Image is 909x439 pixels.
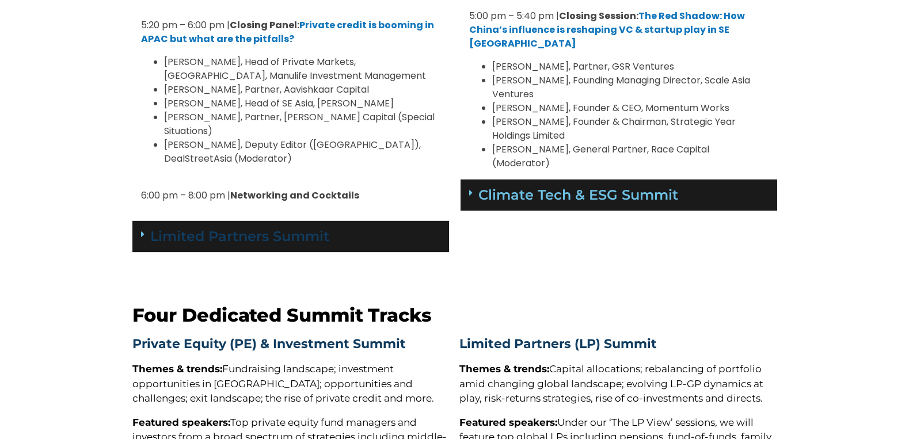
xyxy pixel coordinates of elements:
[492,101,729,114] span: [PERSON_NAME], Founder & CEO, Momentum Works
[132,362,448,406] p: Fundraising landscape; investment opportunities in [GEOGRAPHIC_DATA]; opportunities and challenge...
[164,83,369,96] span: [PERSON_NAME], Partner, Aavishkaar Capital
[164,138,421,165] span: [PERSON_NAME], Deputy Editor ([GEOGRAPHIC_DATA]), DealStreetAsia (Moderator)
[492,115,736,142] span: [PERSON_NAME], Founder & Chairman, Strategic Year Holdings Limited
[459,362,776,406] p: Capital allocations; rebalancing of portfolio amid changing global landscape; evolving LP-GP dyna...
[492,60,674,73] span: [PERSON_NAME], Partner, GSR Ventures
[164,110,435,138] span: [PERSON_NAME], Partner, [PERSON_NAME] Capital (Special Situations)
[141,18,230,32] span: 5:20 pm – 6:00 pm |
[141,189,230,202] span: 6:00 pm – 8:00 pm |
[132,363,222,375] strong: Themes & trends:
[459,417,557,428] strong: Featured speakers:
[459,338,776,350] h2: Limited Partners (LP) Summit
[469,9,559,22] span: 5:00 pm – 5:40 pm |
[469,9,745,50] a: The Red Shadow: How China’s influence is reshaping VC & startup play in SE [GEOGRAPHIC_DATA]
[164,97,394,110] span: [PERSON_NAME], Head of SE Asia, [PERSON_NAME]
[141,18,434,45] a: Private credit is booming in APAC but what are the pitfalls?
[230,189,359,202] b: Networking and Cocktails
[150,228,329,245] a: Limited Partners Summit
[459,363,549,375] strong: Themes & trends:
[230,18,299,32] b: Closing Panel:
[492,74,750,101] span: [PERSON_NAME], Founding Managing Director, Scale Asia Ventures
[492,143,709,170] span: [PERSON_NAME], General Partner, Race Capital (Moderator)
[132,417,230,428] strong: Featured speakers:
[478,186,678,203] a: Climate Tech & ESG Summit
[164,55,426,82] span: [PERSON_NAME], Head of Private Markets, [GEOGRAPHIC_DATA], Manulife Investment Management
[132,304,777,326] h2: Four Dedicated Summit Tracks
[559,9,638,22] b: Closing Session:
[132,338,448,350] h3: Private Equity (PE) & Investment Summit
